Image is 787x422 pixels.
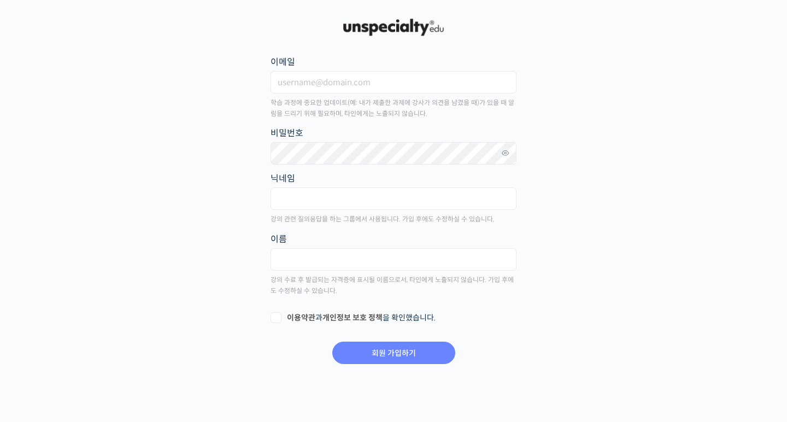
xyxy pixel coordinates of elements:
input: 회원 가입하기 [332,342,455,364]
legend: 이름 [271,232,287,247]
legend: 닉네임 [271,171,295,186]
label: 이메일 [271,55,516,69]
label: 비밀번호 [271,126,516,140]
input: username@domain.com [271,71,516,93]
p: 강의 수료 후 발급되는 자격증에 표시될 이름으로서, 타인에게 노출되지 않습니다. 가입 후에도 수정하실 수 있습니다. [271,274,516,297]
p: 학습 과정에 중요한 업데이트(예: 내가 제출한 과제에 강사가 의견을 남겼을 때)가 있을 때 알림을 드리기 위해 필요하며, 타인에게는 노출되지 않습니다. [271,97,516,120]
p: 강의 관련 질의응답을 하는 그룹에서 사용됩니다. 가입 후에도 수정하실 수 있습니다. [271,214,516,225]
a: 이용약관 [287,313,315,323]
a: 개인정보 보호 정책 [322,313,383,323]
label: 과 을 확인했습니다. [271,313,516,324]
